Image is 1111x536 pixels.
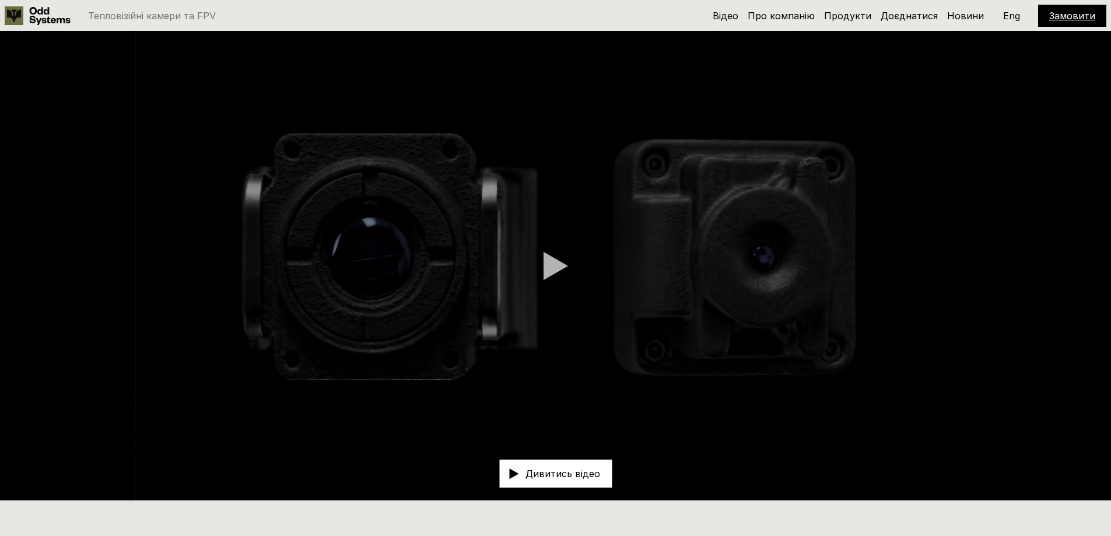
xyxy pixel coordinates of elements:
p: Eng [1003,11,1020,20]
a: Відео [713,10,738,22]
a: Доєднатися [881,10,938,22]
p: Дивитись відео [525,469,600,478]
a: Новини [947,10,984,22]
a: Замовити [1049,10,1095,22]
a: Продукти [824,10,871,22]
p: Тепловізійні камери та FPV [88,11,216,20]
a: Про компанію [748,10,815,22]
